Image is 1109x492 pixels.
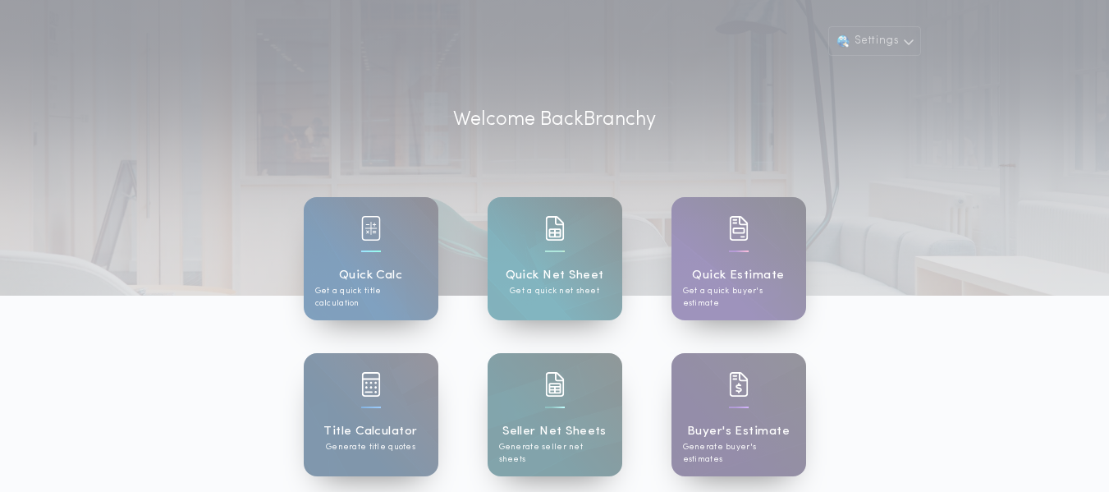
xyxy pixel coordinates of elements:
button: Settings [828,26,920,56]
h1: Quick Calc [339,266,403,285]
p: Generate title quotes [326,441,415,453]
h1: Seller Net Sheets [502,422,607,441]
p: Generate seller net sheets [499,441,611,466]
img: card icon [361,216,381,241]
h1: Quick Estimate [692,266,785,285]
p: Get a quick title calculation [315,285,427,310]
a: card iconQuick CalcGet a quick title calculation [304,197,438,320]
a: card iconQuick EstimateGet a quick buyer's estimate [671,197,806,320]
h1: Quick Net Sheet [506,266,604,285]
p: Get a quick net sheet [510,285,599,297]
p: Welcome Back Branchy [453,105,656,135]
img: card icon [729,216,749,241]
img: card icon [361,372,381,397]
img: card icon [545,216,565,241]
h1: Buyer's Estimate [687,422,790,441]
img: user avatar [835,33,851,49]
a: card iconSeller Net SheetsGenerate seller net sheets [488,353,622,476]
img: card icon [729,372,749,397]
a: card iconQuick Net SheetGet a quick net sheet [488,197,622,320]
a: card iconTitle CalculatorGenerate title quotes [304,353,438,476]
a: card iconBuyer's EstimateGenerate buyer's estimates [671,353,806,476]
p: Generate buyer's estimates [683,441,795,466]
p: Get a quick buyer's estimate [683,285,795,310]
img: card icon [545,372,565,397]
h1: Title Calculator [323,422,417,441]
